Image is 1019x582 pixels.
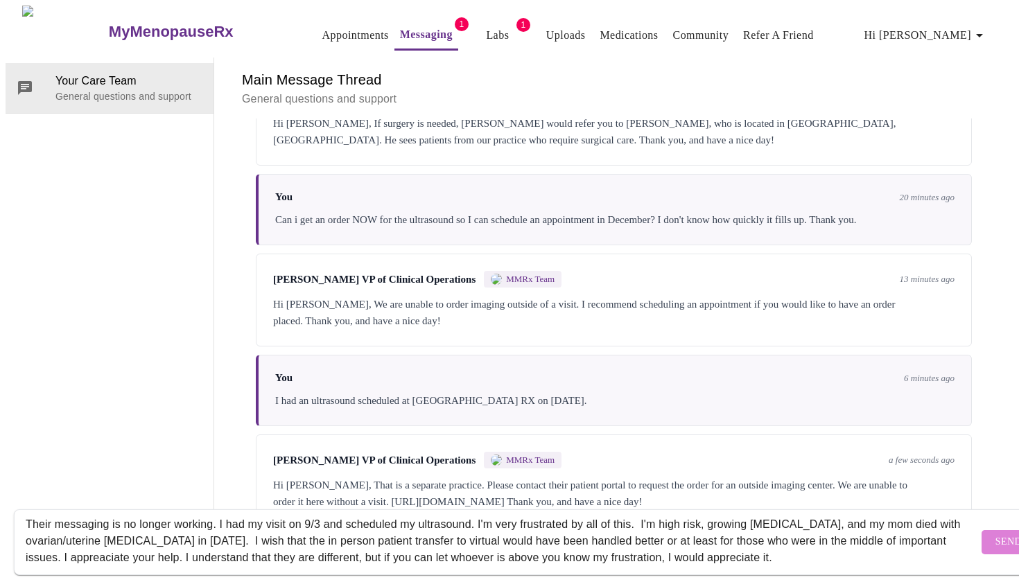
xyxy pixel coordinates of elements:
[491,274,502,285] img: MMRX
[859,21,993,49] button: Hi [PERSON_NAME]
[476,21,520,49] button: Labs
[546,26,586,45] a: Uploads
[22,6,107,58] img: MyMenopauseRx Logo
[506,455,555,466] span: MMRx Team
[516,18,530,32] span: 1
[275,392,955,409] div: I had an ultrasound scheduled at [GEOGRAPHIC_DATA] RX on [DATE].
[455,17,469,31] span: 1
[55,89,202,103] p: General questions and support
[889,455,955,466] span: a few seconds ago
[242,91,986,107] p: General questions and support
[864,26,988,45] span: Hi [PERSON_NAME]
[743,26,814,45] a: Refer a Friend
[594,21,663,49] button: Medications
[668,21,735,49] button: Community
[738,21,819,49] button: Refer a Friend
[491,455,502,466] img: MMRX
[673,26,729,45] a: Community
[55,73,202,89] span: Your Care Team
[506,274,555,285] span: MMRx Team
[6,63,214,113] div: Your Care TeamGeneral questions and support
[904,373,955,384] span: 6 minutes ago
[322,26,389,45] a: Appointments
[275,191,293,203] span: You
[242,69,986,91] h6: Main Message Thread
[486,26,509,45] a: Labs
[107,8,288,56] a: MyMenopauseRx
[26,520,978,564] textarea: Send a message about your appointment
[900,192,955,203] span: 20 minutes ago
[273,115,955,148] div: Hi [PERSON_NAME], If surgery is needed, [PERSON_NAME] would refer you to [PERSON_NAME], who is lo...
[900,274,955,285] span: 13 minutes ago
[394,21,458,51] button: Messaging
[109,23,234,41] h3: MyMenopauseRx
[400,25,453,44] a: Messaging
[275,211,955,228] div: Can i get an order NOW for the ultrasound so I can schedule an appointment in December? I don't k...
[275,372,293,384] span: You
[273,477,955,510] div: Hi [PERSON_NAME], That is a separate practice. Please contact their patient portal to request the...
[273,274,476,285] span: [PERSON_NAME] VP of Clinical Operations
[273,296,955,329] div: Hi [PERSON_NAME], We are unable to order imaging outside of a visit. I recommend scheduling an ap...
[600,26,658,45] a: Medications
[541,21,591,49] button: Uploads
[273,455,476,466] span: [PERSON_NAME] VP of Clinical Operations
[317,21,394,49] button: Appointments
